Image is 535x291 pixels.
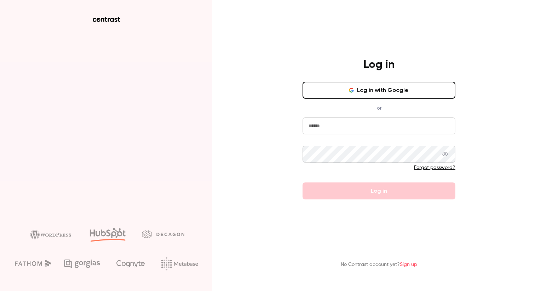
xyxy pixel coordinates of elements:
a: Forgot password? [414,165,455,170]
span: or [373,104,385,112]
h4: Log in [363,58,395,72]
p: No Contrast account yet? [341,261,417,268]
button: Log in with Google [303,82,455,99]
img: decagon [142,230,184,238]
a: Sign up [400,262,417,267]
